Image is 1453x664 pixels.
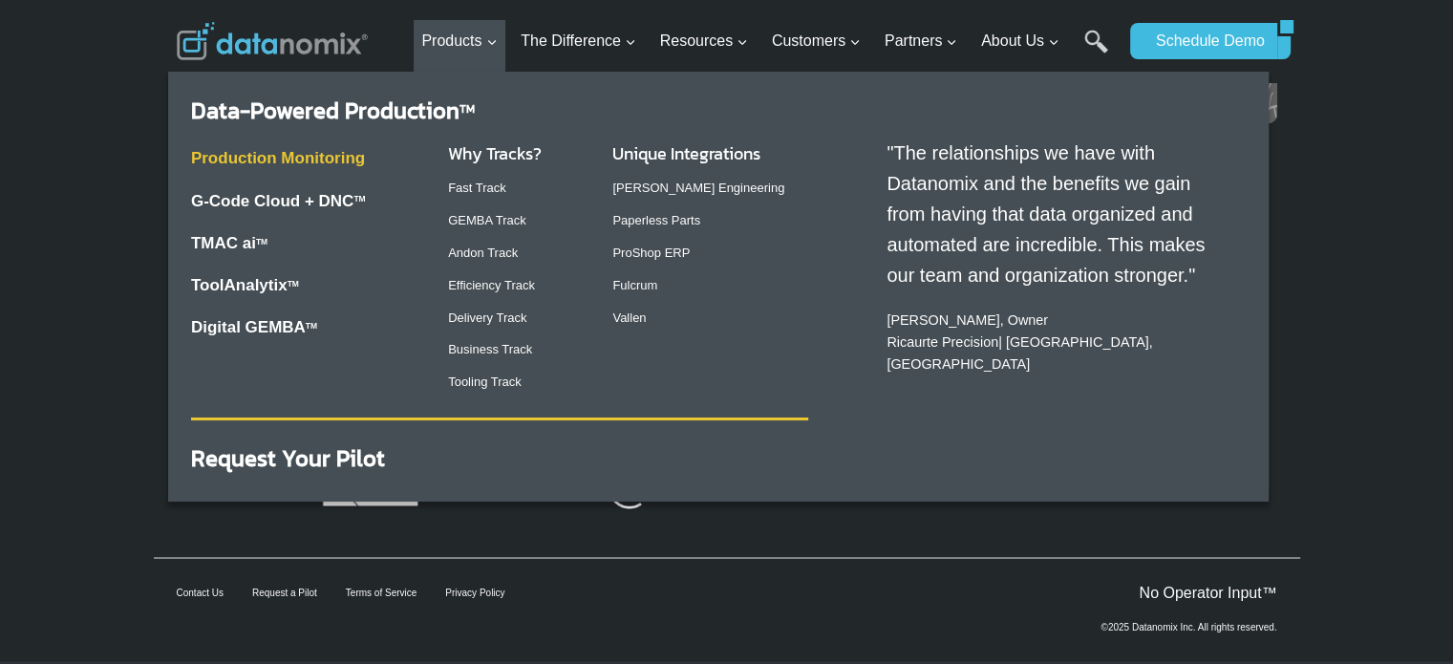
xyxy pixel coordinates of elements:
[1084,30,1108,73] a: Search
[414,11,1121,73] nav: Primary Navigation
[191,318,317,336] a: Digital GEMBATM
[191,276,288,294] a: ToolAnalytix
[612,278,657,292] a: Fulcrum
[612,246,690,260] a: ProShop ERP
[353,194,365,203] sup: TM
[448,213,526,227] a: GEMBA Track
[191,234,267,252] a: TMAC aiTM
[191,94,475,127] a: Data-Powered ProductionTM
[288,279,299,289] a: TM
[459,100,475,118] sup: TM
[448,140,542,166] a: Why Tracks?
[612,213,700,227] a: Paperless Parts
[1130,23,1277,59] a: Schedule Demo
[421,29,497,54] span: Products
[887,138,1227,290] p: "The relationships we have with Datanomix and the benefits we gain from having that data organize...
[177,22,368,60] img: Datanomix
[448,246,518,260] a: Andon Track
[448,181,506,195] a: Fast Track
[448,278,535,292] a: Efficiency Track
[256,237,267,246] sup: TM
[191,149,365,167] a: Production Monitoring
[981,29,1059,54] span: About Us
[885,29,957,54] span: Partners
[887,310,1227,375] p: [PERSON_NAME], Owner | [GEOGRAPHIC_DATA], [GEOGRAPHIC_DATA]
[772,29,861,54] span: Customers
[612,181,784,195] a: [PERSON_NAME] Engineering
[612,311,646,325] a: Vallen
[306,321,317,331] sup: TM
[191,192,366,210] a: G-Code Cloud + DNCTM
[521,29,636,54] span: The Difference
[448,342,532,356] a: Business Track
[448,311,526,325] a: Delivery Track
[887,334,998,350] a: Ricaurte Precision
[448,375,522,389] a: Tooling Track
[191,441,385,475] a: Request Your Pilot
[660,29,748,54] span: Resources
[612,140,808,166] h3: Unique Integrations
